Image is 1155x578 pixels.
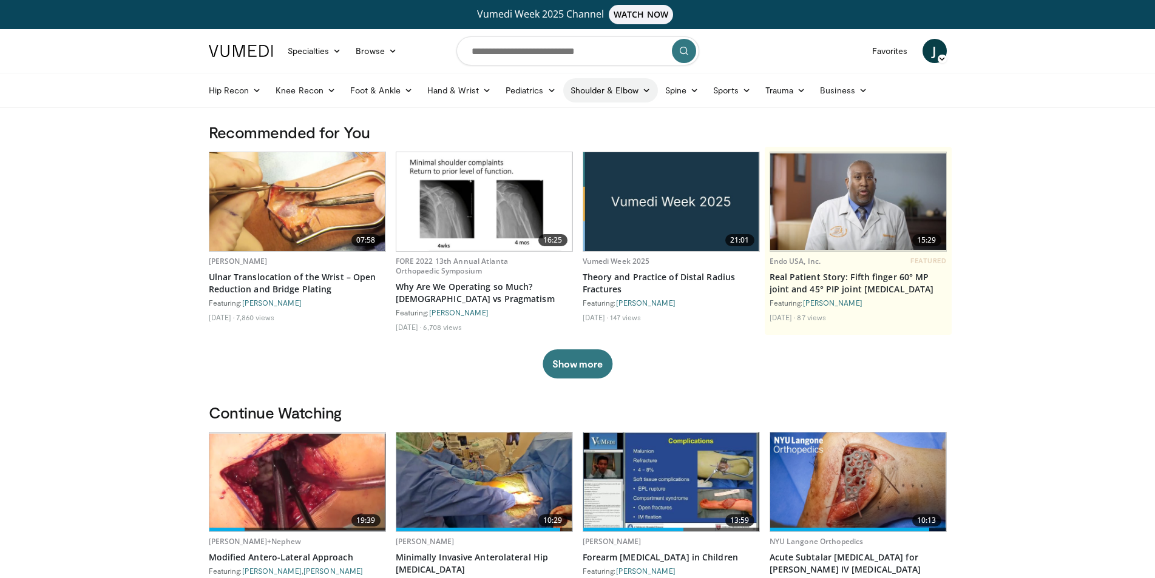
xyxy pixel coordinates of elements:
a: [PERSON_NAME] [429,308,489,317]
span: 10:29 [538,514,567,526]
li: [DATE] [583,312,609,322]
h3: Continue Watching [209,403,947,422]
a: [PERSON_NAME] [616,566,676,575]
a: 15:29 [770,152,946,251]
a: 21:01 [583,152,759,251]
li: 7,860 views [236,312,274,322]
li: 147 views [610,312,641,322]
h3: Recommended for You [209,123,947,142]
span: 13:59 [725,514,754,526]
a: [PERSON_NAME] [242,566,302,575]
img: 55d69904-dd48-4cb8-9c2d-9fd278397143.620x360_q85_upscale.jpg [770,153,946,250]
input: Search topics, interventions [456,36,699,66]
a: Specialties [280,39,349,63]
a: 19:39 [209,432,385,531]
div: Featuring: , [209,566,386,576]
a: Why Are We Operating so Much? [DEMOGRAPHIC_DATA] vs Pragmatism [396,281,573,305]
a: Forearm [MEDICAL_DATA] in Children [583,551,760,563]
a: Real Patient Story: Fifth finger 60° MP joint and 45° PIP joint [MEDICAL_DATA] [770,271,947,295]
img: 02c4751d-933a-4020-9254-a0b420c59421.jpg.620x360_q85_upscale.jpg [770,432,946,531]
li: [DATE] [770,312,796,322]
a: Business [813,78,875,102]
a: [PERSON_NAME]+Nephew [209,536,301,546]
a: Hand & Wrist [420,78,498,102]
img: 99079dcb-b67f-40ef-8516-3995f3d1d7db.620x360_q85_upscale.jpg [396,152,572,251]
a: Browse [348,39,404,63]
div: Featuring: [583,566,760,576]
a: Favorites [865,39,915,63]
img: cbff06ea-3a46-44ac-a545-31caee9df9e0.620x360_q85_upscale.jpg [396,432,572,531]
a: Endo USA, Inc. [770,256,821,266]
a: [PERSON_NAME] [583,536,642,546]
li: [DATE] [396,322,422,332]
a: 10:29 [396,432,572,531]
a: 16:25 [396,152,572,251]
a: J [923,39,947,63]
a: [PERSON_NAME] [616,298,676,307]
div: Featuring: [209,298,386,307]
li: [DATE] [209,312,235,322]
span: 10:13 [912,514,941,526]
a: Vumedi Week 2025 ChannelWATCH NOW [211,5,945,24]
a: 07:58 [209,152,385,251]
a: Pediatrics [498,78,563,102]
button: Show more [543,349,612,378]
div: Featuring: [770,298,947,307]
a: Sports [706,78,758,102]
span: 07:58 [351,234,381,246]
span: FEATURED [910,257,946,265]
a: Knee Recon [268,78,343,102]
div: Featuring: [583,298,760,307]
span: WATCH NOW [609,5,673,24]
a: NYU Langone Orthopedics [770,536,864,546]
img: 00376a2a-df33-4357-8f72-5b9cd9908985.jpg.620x360_q85_upscale.jpg [583,152,759,251]
img: 80c898ec-831a-42b7-be05-3ed5b3dfa407.620x360_q85_upscale.jpg [209,152,385,251]
span: 19:39 [351,514,381,526]
a: Hip Recon [202,78,269,102]
a: Theory and Practice of Distal Radius Fractures [583,271,760,295]
a: Modified Antero-Lateral Approach [209,551,386,563]
img: VuMedi Logo [209,45,273,57]
a: Trauma [758,78,813,102]
a: Foot & Ankle [343,78,420,102]
a: [PERSON_NAME] [242,298,302,307]
a: [PERSON_NAME] [303,566,363,575]
span: 21:01 [725,234,754,246]
a: 10:13 [770,432,946,531]
img: 106fcc76-bb83-4fb1-90fe-7ccb0f2faf6a.620x360_q85_upscale.jpg [583,432,759,531]
span: 16:25 [538,234,567,246]
a: [PERSON_NAME] [803,298,862,307]
li: 6,708 views [423,322,462,332]
a: [PERSON_NAME] [396,536,455,546]
a: Spine [658,78,706,102]
img: df1c4db8-fa70-4dbe-8176-20e68faa4108.620x360_q85_upscale.jpg [209,434,385,531]
a: Vumedi Week 2025 [583,256,650,266]
a: [PERSON_NAME] [209,256,268,266]
div: Featuring: [396,307,573,317]
a: FORE 2022 13th Annual Atlanta Orthopaedic Symposium [396,256,508,276]
a: Ulnar Translocation of the Wrist – Open Reduction and Bridge Plating [209,271,386,295]
li: 87 views [797,312,826,322]
span: 15:29 [912,234,941,246]
a: 13:59 [583,432,759,531]
a: Shoulder & Elbow [563,78,658,102]
a: Minimally Invasive Anterolateral Hip [MEDICAL_DATA] [396,551,573,576]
